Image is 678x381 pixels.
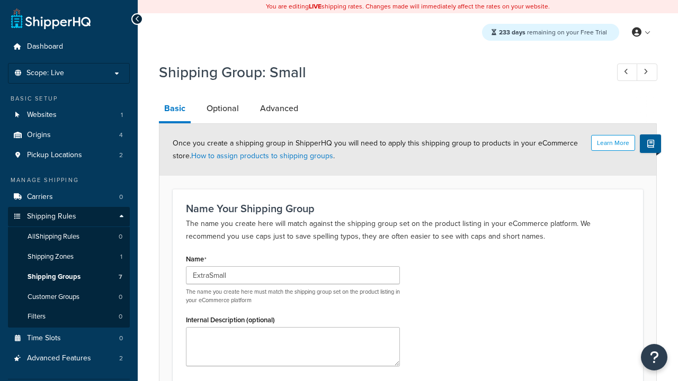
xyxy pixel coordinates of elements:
span: Customer Groups [28,293,79,302]
span: Advanced Features [27,354,91,363]
span: Dashboard [27,42,63,51]
span: 0 [119,232,122,241]
span: Scope: Live [26,69,64,78]
a: Optional [201,96,244,121]
a: Time Slots0 [8,329,130,348]
a: Carriers0 [8,187,130,207]
span: Shipping Zones [28,252,74,261]
a: Shipping Zones1 [8,247,130,267]
li: Shipping Zones [8,247,130,267]
h1: Shipping Group: Small [159,62,597,83]
span: Pickup Locations [27,151,82,160]
a: AllShipping Rules0 [8,227,130,247]
span: 2 [119,151,123,160]
label: Internal Description (optional) [186,316,275,324]
li: Carriers [8,187,130,207]
li: Shipping Groups [8,267,130,287]
a: Advanced [255,96,304,121]
span: remaining on your Free Trial [499,28,607,37]
li: Pickup Locations [8,146,130,165]
button: Learn More [591,135,635,151]
li: Time Slots [8,329,130,348]
label: Name [186,255,207,264]
a: How to assign products to shipping groups [191,150,333,161]
p: The name you create here will match against the shipping group set on the product listing in your... [186,217,630,243]
span: Shipping Groups [28,273,81,282]
span: Shipping Rules [27,212,76,221]
div: Manage Shipping [8,176,130,185]
li: Shipping Rules [8,207,130,328]
h3: Name Your Shipping Group [186,203,630,214]
strong: 233 days [499,28,525,37]
a: Dashboard [8,37,130,57]
span: 4 [119,131,123,140]
span: 2 [119,354,123,363]
span: Time Slots [27,334,61,343]
li: Origins [8,125,130,145]
span: All Shipping Rules [28,232,79,241]
a: Origins4 [8,125,130,145]
span: Filters [28,312,46,321]
span: Origins [27,131,51,140]
a: Pickup Locations2 [8,146,130,165]
a: Next Record [637,63,657,81]
a: Shipping Groups7 [8,267,130,287]
a: Customer Groups0 [8,287,130,307]
li: Websites [8,105,130,125]
a: Shipping Rules [8,207,130,226]
li: Customer Groups [8,287,130,307]
a: Basic [159,96,191,123]
p: The name you create here must match the shipping group set on the product listing in your eCommer... [186,288,400,304]
li: Filters [8,307,130,326]
a: Previous Record [617,63,638,81]
span: Websites [27,111,57,120]
button: Show Help Docs [640,134,661,153]
button: Open Resource Center [641,344,667,370]
a: Websites1 [8,105,130,125]
span: 0 [119,293,122,302]
span: 0 [119,193,123,202]
a: Filters0 [8,307,130,326]
li: Advanced Features [8,349,130,368]
span: 0 [119,312,122,321]
b: LIVE [309,2,322,11]
a: Advanced Features2 [8,349,130,368]
span: 0 [119,334,123,343]
span: 1 [120,252,122,261]
span: Once you create a shipping group in ShipperHQ you will need to apply this shipping group to produ... [173,138,578,161]
span: 1 [121,111,123,120]
span: Carriers [27,193,53,202]
span: 7 [119,273,122,282]
div: Basic Setup [8,94,130,103]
